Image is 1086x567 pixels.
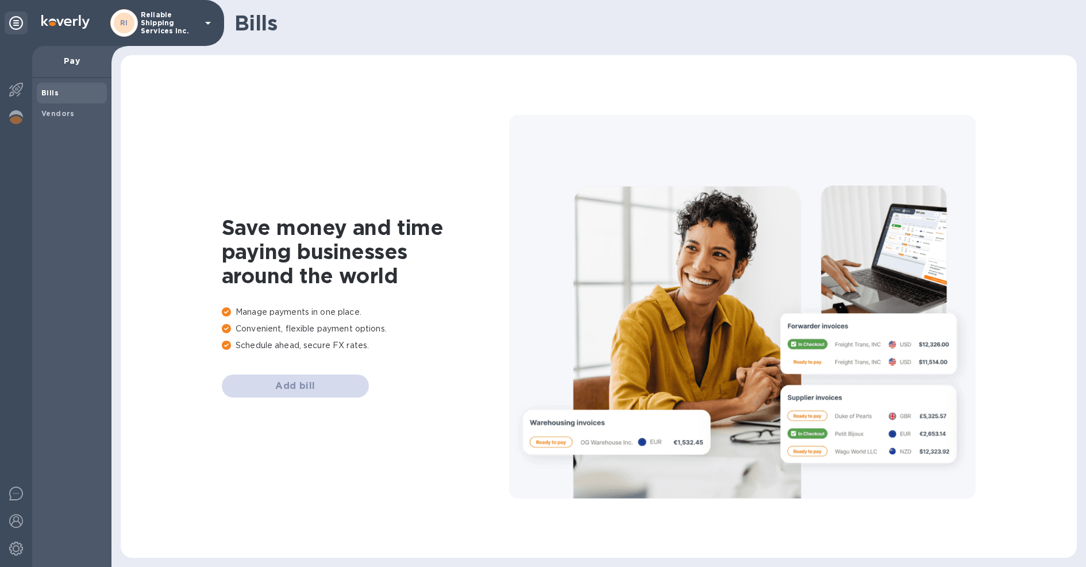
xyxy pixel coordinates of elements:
[222,340,509,352] p: Schedule ahead, secure FX rates.
[41,55,102,67] p: Pay
[41,15,90,29] img: Logo
[141,11,198,35] p: Reliable Shipping Services Inc.
[120,18,128,27] b: RI
[234,11,1068,35] h1: Bills
[222,215,509,288] h1: Save money and time paying businesses around the world
[41,88,59,97] b: Bills
[5,11,28,34] div: Unpin categories
[222,306,509,318] p: Manage payments in one place.
[41,109,75,118] b: Vendors
[222,323,509,335] p: Convenient, flexible payment options.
